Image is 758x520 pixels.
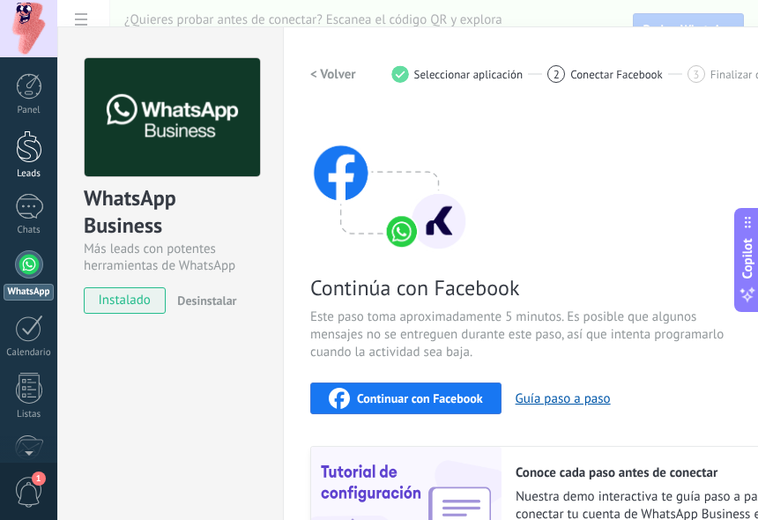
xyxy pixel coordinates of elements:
[32,472,46,486] span: 1
[310,308,730,361] span: Este paso toma aproximadamente 5 minutos. Es posible que algunos mensajes no se entreguen durante...
[516,390,611,407] button: Guía paso a paso
[4,409,55,420] div: Listas
[554,67,560,82] span: 2
[4,105,55,116] div: Panel
[310,274,730,301] span: Continúa con Facebook
[4,168,55,180] div: Leads
[357,392,483,405] span: Continuar con Facebook
[4,225,55,236] div: Chats
[85,58,260,177] img: logo_main.png
[4,284,54,301] div: WhatsApp
[85,287,165,314] span: instalado
[570,68,663,81] span: Conectar Facebook
[310,111,469,252] img: connect with facebook
[84,241,257,274] div: Más leads con potentes herramientas de WhatsApp
[84,184,257,241] div: WhatsApp Business
[414,68,524,81] span: Seleccionar aplicación
[310,66,356,83] h2: < Volver
[177,293,236,308] span: Desinstalar
[693,67,699,82] span: 3
[310,58,356,90] button: < Volver
[739,239,756,279] span: Copilot
[4,347,55,359] div: Calendario
[310,383,502,414] button: Continuar con Facebook
[170,287,236,314] button: Desinstalar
